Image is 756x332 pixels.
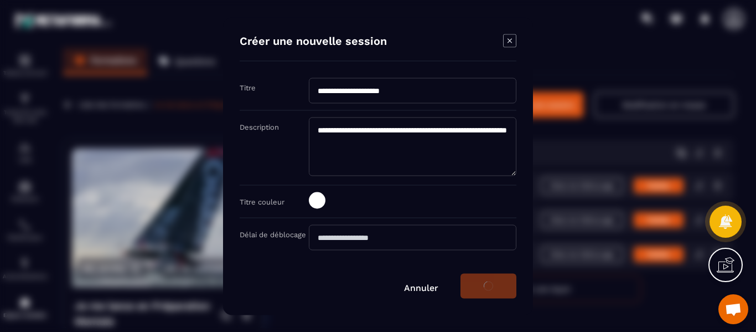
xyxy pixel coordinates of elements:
label: Titre couleur [240,197,284,206]
label: Délai de déblocage [240,230,306,238]
label: Titre [240,83,256,91]
div: Ouvrir le chat [718,294,748,324]
label: Description [240,122,279,131]
h4: Créer une nouvelle session [240,34,387,49]
a: Annuler [404,282,438,293]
